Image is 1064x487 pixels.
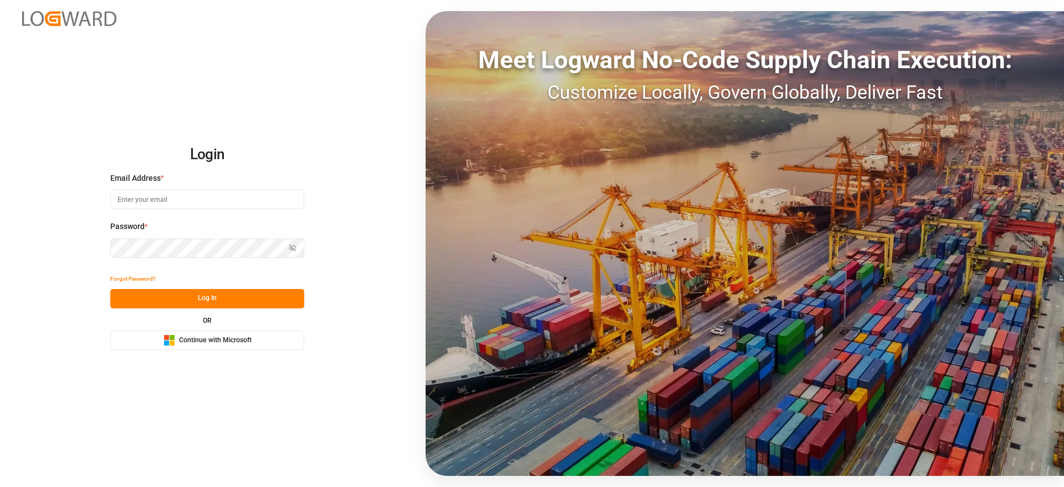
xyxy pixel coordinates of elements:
[179,336,252,346] span: Continue with Microsoft
[110,289,304,308] button: Log In
[110,221,145,232] span: Password
[22,11,116,26] img: Logward_new_orange.png
[426,78,1064,106] div: Customize Locally, Govern Globally, Deliver Fast
[203,317,212,324] small: OR
[110,270,156,289] button: Forgot Password?
[426,42,1064,78] div: Meet Logward No-Code Supply Chain Execution:
[110,190,304,209] input: Enter your email
[110,331,304,350] button: Continue with Microsoft
[110,173,161,184] span: Email Address
[110,137,304,173] h2: Login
